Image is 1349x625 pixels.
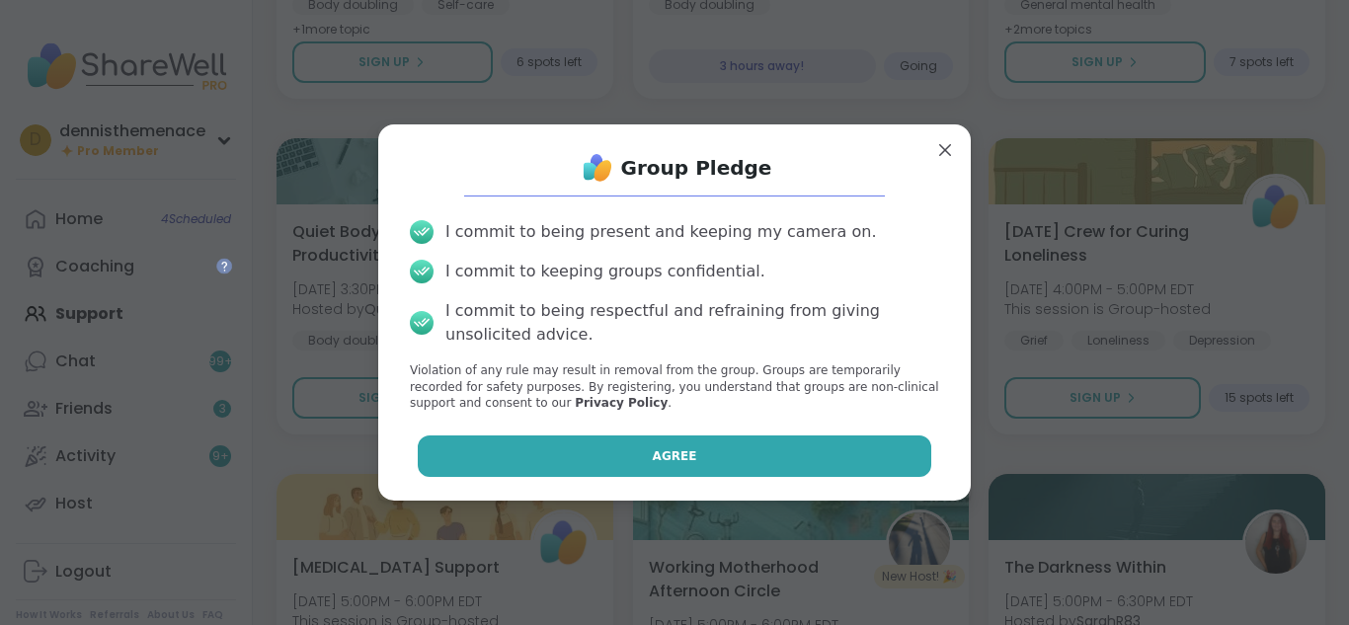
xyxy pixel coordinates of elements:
[578,148,617,188] img: ShareWell Logo
[216,258,232,273] iframe: Spotlight
[410,362,939,412] p: Violation of any rule may result in removal from the group. Groups are temporarily recorded for s...
[445,299,939,347] div: I commit to being respectful and refraining from giving unsolicited advice.
[621,154,772,182] h1: Group Pledge
[653,447,697,465] span: Agree
[418,435,932,477] button: Agree
[445,220,876,244] div: I commit to being present and keeping my camera on.
[445,260,765,283] div: I commit to keeping groups confidential.
[575,396,668,410] a: Privacy Policy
